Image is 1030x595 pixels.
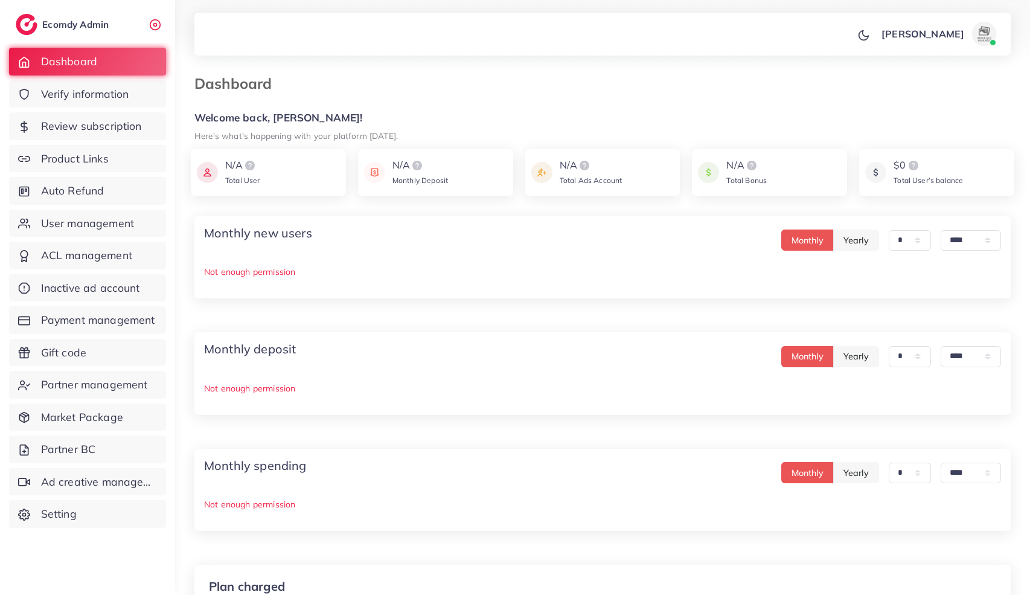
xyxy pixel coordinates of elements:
img: icon payment [364,158,385,187]
img: logo [410,158,424,173]
div: N/A [392,158,448,173]
div: N/A [560,158,622,173]
p: Not enough permission [204,265,1001,279]
img: logo [577,158,592,173]
span: Inactive ad account [41,280,140,296]
button: Monthly [781,462,834,483]
p: Plan charged [209,579,593,594]
h4: Monthly spending [204,458,307,473]
h3: Dashboard [194,75,281,92]
img: logo [243,158,257,173]
small: Here's what's happening with your platform [DATE]. [194,130,398,141]
img: icon payment [865,158,886,187]
a: Auto Refund [9,177,166,205]
span: Monthly Deposit [392,176,448,185]
span: Gift code [41,345,86,361]
span: Product Links [41,151,109,167]
p: Not enough permission [204,381,1001,396]
a: Partner BC [9,436,166,463]
span: Total Bonus [726,176,767,185]
img: icon payment [197,158,218,187]
span: Setting [41,506,77,522]
span: Partner BC [41,442,96,457]
a: Setting [9,500,166,528]
span: User management [41,216,134,231]
button: Yearly [833,230,879,251]
h4: Monthly deposit [204,342,296,356]
div: N/A [225,158,260,173]
span: Ad creative management [41,474,157,490]
a: ACL management [9,242,166,269]
a: Payment management [9,306,166,334]
a: Ad creative management [9,468,166,496]
a: Review subscription [9,112,166,140]
a: Verify information [9,80,166,108]
a: Partner management [9,371,166,399]
span: Auto Refund [41,183,104,199]
a: [PERSON_NAME]avatar [875,22,1001,46]
img: logo [906,158,921,173]
span: ACL management [41,248,132,263]
p: Not enough permission [204,497,1001,512]
a: Gift code [9,339,166,367]
span: Payment management [41,312,155,328]
p: [PERSON_NAME] [881,27,964,41]
a: Product Links [9,145,166,173]
button: Monthly [781,230,834,251]
img: icon payment [698,158,719,187]
div: $0 [894,158,963,173]
a: Inactive ad account [9,274,166,302]
span: Dashboard [41,54,97,69]
h2: Ecomdy Admin [42,19,112,30]
img: logo [16,14,37,35]
h5: Welcome back, [PERSON_NAME]! [194,112,1011,124]
button: Yearly [833,346,879,367]
a: Dashboard [9,48,166,76]
span: Verify information [41,86,129,102]
span: Review subscription [41,118,142,134]
button: Monthly [781,346,834,367]
a: User management [9,210,166,237]
span: Total Ads Account [560,176,622,185]
span: Total User’s balance [894,176,963,185]
span: Partner management [41,377,148,393]
span: Total User [225,176,260,185]
img: logo [744,158,759,173]
button: Yearly [833,462,879,483]
a: Market Package [9,404,166,431]
h4: Monthly new users [204,226,312,240]
span: Market Package [41,410,123,425]
img: icon payment [531,158,552,187]
div: N/A [726,158,767,173]
img: avatar [972,22,996,46]
a: logoEcomdy Admin [16,14,112,35]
